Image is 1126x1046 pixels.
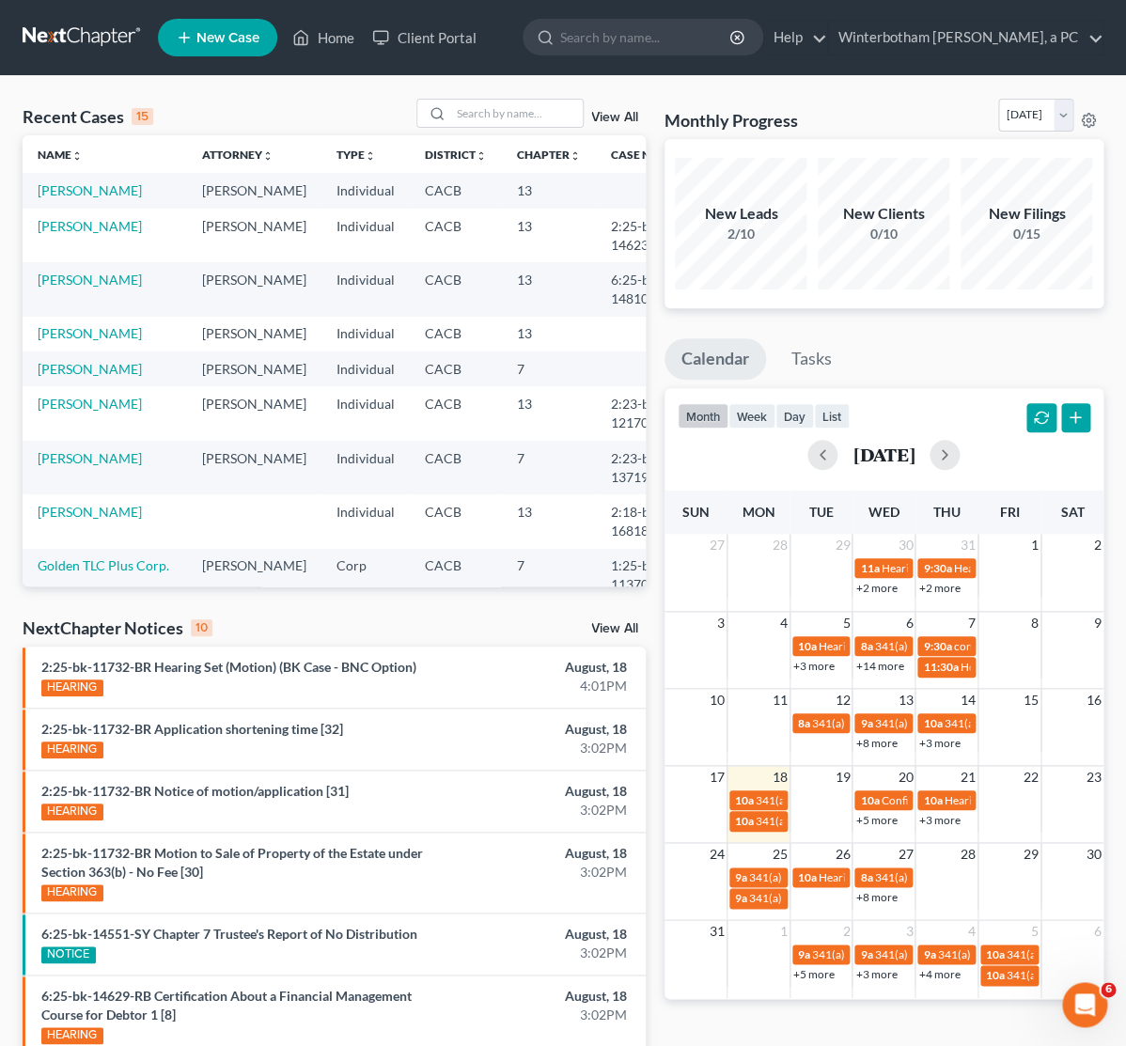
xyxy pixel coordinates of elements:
td: 2:25-bk-14623 [596,209,686,262]
a: Case Nounfold_more [611,148,671,162]
td: Individual [321,209,410,262]
td: Individual [321,494,410,548]
td: 2:23-bk-12170 SK [596,386,686,440]
div: HEARING [41,1027,103,1044]
td: CACB [410,317,502,351]
div: August, 18 [444,844,626,863]
span: 13 [896,689,915,711]
td: 13 [502,317,596,351]
td: CACB [410,441,502,494]
div: 0/10 [818,225,949,243]
a: View All [591,111,638,124]
td: CACB [410,209,502,262]
i: unfold_more [476,150,487,162]
a: 6:25-bk-14551-SY Chapter 7 Trustee's Report of No Distribution [41,926,417,942]
span: 341(a) meeting for [PERSON_NAME] [812,716,993,730]
a: [PERSON_NAME] [38,182,142,198]
span: 10a [986,968,1005,982]
span: 21 [959,766,977,788]
span: 27 [708,534,727,556]
td: Individual [321,386,410,440]
a: +8 more [855,890,897,904]
td: [PERSON_NAME] [187,317,321,351]
a: Home [283,21,363,55]
span: 9:30a [923,561,951,575]
div: 4:01PM [444,677,626,695]
a: 2:25-bk-11732-BR Application shortening time [32] [41,721,343,737]
td: 13 [502,494,596,548]
a: Attorneyunfold_more [202,148,274,162]
span: 9 [1092,612,1103,634]
span: Tue [808,504,833,520]
td: 2:23-bk-13719 [596,441,686,494]
div: 15 [132,108,153,125]
td: 13 [502,386,596,440]
span: 29 [1022,843,1040,866]
span: Thu [933,504,961,520]
span: 9:30a [923,639,951,653]
span: 11:30a [923,660,958,674]
td: Individual [321,317,410,351]
td: 13 [502,209,596,262]
td: Individual [321,173,410,208]
span: 9a [923,947,935,961]
span: 3 [715,612,727,634]
span: Fri [999,504,1019,520]
i: unfold_more [71,150,83,162]
a: [PERSON_NAME] [38,218,142,234]
span: 6 [903,612,915,634]
span: 8a [860,870,872,884]
div: New Filings [961,203,1092,225]
td: CACB [410,549,502,602]
span: 12 [833,689,852,711]
span: 341(a) meeting for [PERSON_NAME] [749,891,931,905]
span: 26 [833,843,852,866]
div: August, 18 [444,925,626,944]
span: 10a [986,947,1005,961]
span: 7 [966,612,977,634]
a: View All [591,622,638,635]
span: 10a [735,793,754,807]
span: Hearing for [PERSON_NAME] & [PERSON_NAME] [819,639,1065,653]
input: Search by name... [560,20,732,55]
td: [PERSON_NAME] [187,549,321,602]
span: 10a [923,716,942,730]
span: 10a [735,814,754,828]
div: 2/10 [675,225,806,243]
span: 341(a) meeting for [PERSON_NAME] [874,947,1056,961]
button: day [775,403,814,429]
div: HEARING [41,679,103,696]
td: CACB [410,494,502,548]
a: +3 more [855,967,897,981]
h3: Monthly Progress [665,109,798,132]
span: 6 [1101,982,1116,997]
td: [PERSON_NAME] [187,262,321,316]
div: HEARING [41,742,103,758]
div: August, 18 [444,782,626,801]
a: 2:25-bk-11732-BR Motion to Sale of Property of the Estate under Section 363(b) - No Fee [30] [41,845,423,880]
span: 341(a) meeting for [PERSON_NAME] [944,716,1125,730]
a: Districtunfold_more [425,148,487,162]
span: 341(a) meeting for [PERSON_NAME] Summer [PERSON_NAME] [749,870,1064,884]
a: +4 more [918,967,960,981]
span: 25 [771,843,790,866]
span: 31 [959,534,977,556]
td: [PERSON_NAME] [187,441,321,494]
a: Client Portal [363,21,485,55]
span: 11 [771,689,790,711]
div: August, 18 [444,658,626,677]
td: CACB [410,386,502,440]
span: 16 [1085,689,1103,711]
div: NextChapter Notices [23,617,212,639]
span: 3 [903,920,915,943]
a: +2 more [855,581,897,595]
span: 30 [1085,843,1103,866]
div: 10 [191,619,212,636]
button: list [814,403,850,429]
td: Individual [321,351,410,386]
td: 13 [502,173,596,208]
span: Sun [681,504,709,520]
span: Hearing for [PERSON_NAME] [944,793,1090,807]
a: [PERSON_NAME] [38,396,142,412]
a: Nameunfold_more [38,148,83,162]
